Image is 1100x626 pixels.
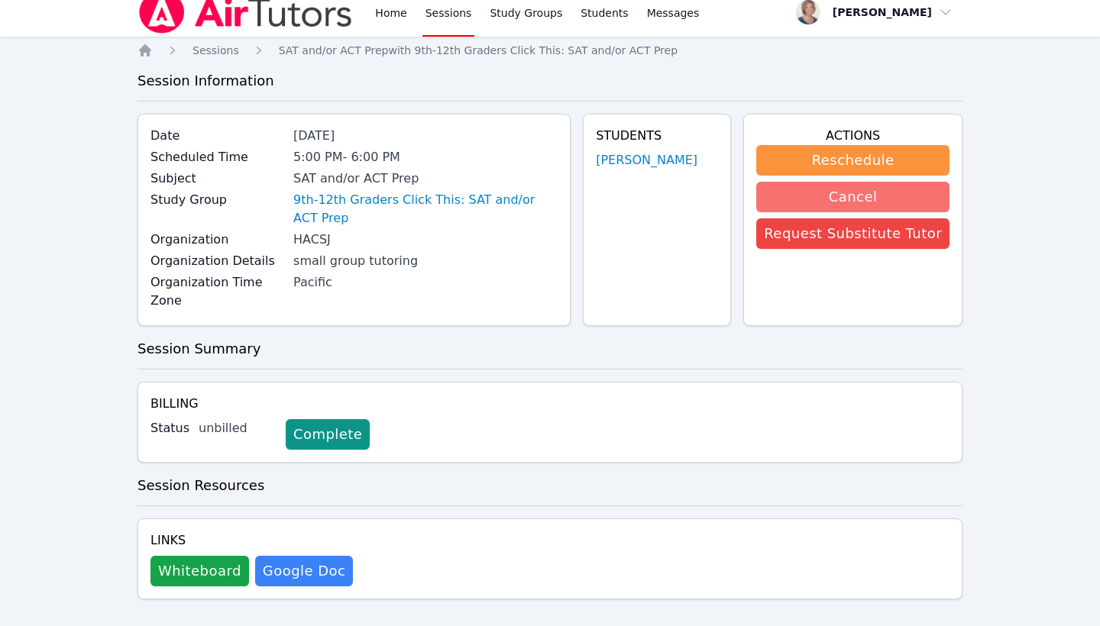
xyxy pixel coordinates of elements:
[293,127,558,145] div: [DATE]
[150,127,284,145] label: Date
[279,44,678,56] span: SAT and/or ACT Prep with 9th-12th Graders Click This: SAT and/or ACT Prep
[199,419,273,437] div: unbilled
[279,43,678,58] a: SAT and/or ACT Prepwith 9th-12th Graders Click This: SAT and/or ACT Prep
[150,252,284,270] label: Organization Details
[150,191,284,209] label: Study Group
[293,252,558,270] div: small group tutoring
[150,531,353,550] h4: Links
[150,556,249,586] button: Whiteboard
[137,475,962,496] h3: Session Resources
[137,338,962,360] h3: Session Summary
[137,43,962,58] nav: Breadcrumb
[293,148,558,166] div: 5:00 PM - 6:00 PM
[596,151,697,169] a: [PERSON_NAME]
[150,273,284,310] label: Organization Time Zone
[293,231,558,249] div: HACSJ
[647,5,700,21] span: Messages
[293,273,558,292] div: Pacific
[150,169,284,188] label: Subject
[756,218,950,249] button: Request Substitute Tutor
[293,169,558,188] div: SAT and/or ACT Prep
[756,182,950,212] button: Cancel
[192,44,239,56] span: Sessions
[137,70,962,92] h3: Session Information
[150,395,950,413] h4: Billing
[150,231,284,249] label: Organization
[255,556,353,586] a: Google Doc
[286,419,370,450] a: Complete
[756,145,950,176] button: Reschedule
[150,419,189,437] label: Status
[192,43,239,58] a: Sessions
[293,191,558,227] a: 9th-12th Graders Click This: SAT and/or ACT Prep
[756,127,950,145] h4: Actions
[150,148,284,166] label: Scheduled Time
[596,127,718,145] h4: Students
